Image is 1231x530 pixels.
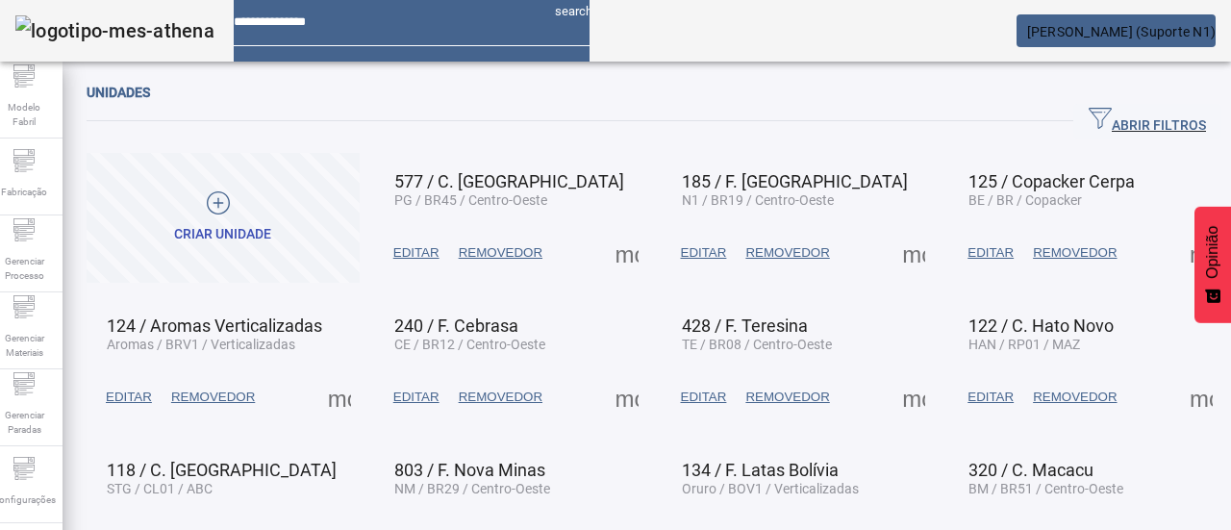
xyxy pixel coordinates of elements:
[107,481,213,496] font: STG / CL01 / ABC
[394,315,518,336] font: 240 / F. Cebrasa
[107,460,337,480] font: 118 / C. [GEOGRAPHIC_DATA]
[896,380,931,415] button: Mais
[1112,117,1206,133] font: ABRIR FILTROS
[1027,24,1217,39] font: [PERSON_NAME] (Suporte N1)
[968,337,1080,352] font: HAN / RP01 / MAZ
[682,171,908,191] font: 185 / F. [GEOGRAPHIC_DATA]
[394,171,624,191] font: 577 / C. [GEOGRAPHIC_DATA]
[610,380,644,415] button: Mais
[5,333,44,358] font: Gerenciar Materiais
[745,245,829,260] font: REMOVEDOR
[96,380,162,415] button: EDITAR
[5,410,44,435] font: Gerenciar Paradas
[162,380,264,415] button: REMOVEDOR
[15,15,214,46] img: logotipo-mes-athena
[682,481,859,496] font: Oruro / BOV1 / Verticalizadas
[394,460,545,480] font: 803 / F. Nova Minas
[896,236,931,270] button: Mais
[8,102,40,127] font: Modelo Fabril
[967,390,1014,404] font: EDITAR
[107,337,295,352] font: Aromas / BRV1 / Verticalizadas
[459,245,542,260] font: REMOVEDOR
[745,390,829,404] font: REMOVEDOR
[1033,245,1117,260] font: REMOVEDOR
[174,226,271,241] font: Criar unidade
[394,192,547,208] font: PG / BR45 / Centro-Oeste
[394,481,550,496] font: NM / BR29 / Centro-Oeste
[393,245,440,260] font: EDITAR
[968,171,1135,191] font: 125 / Copacker Cerpa
[958,380,1023,415] button: EDITAR
[671,236,737,270] button: EDITAR
[968,192,1082,208] font: BE / BR / Copacker
[682,315,808,336] font: 428 / F. Teresina
[736,236,839,270] button: REMOVEDOR
[322,380,357,415] button: Mais
[958,236,1023,270] button: EDITAR
[1073,104,1221,139] button: ABRIR FILTROS
[967,245,1014,260] font: EDITAR
[1204,226,1220,279] font: Opinião
[736,380,839,415] button: REMOVEDOR
[671,380,737,415] button: EDITAR
[87,153,360,283] button: Criar unidade
[682,460,839,480] font: 134 / F. Latas Bolívia
[171,390,255,404] font: REMOVEDOR
[394,337,545,352] font: CE / BR12 / Centro-Oeste
[1184,236,1218,270] button: Mais
[1023,236,1126,270] button: REMOVEDOR
[384,380,449,415] button: EDITAR
[1,187,47,197] font: Fabricação
[681,390,727,404] font: EDITAR
[682,337,832,352] font: TE / BR08 / Centro-Oeste
[384,236,449,270] button: EDITAR
[968,481,1123,496] font: BM / BR51 / Centro-Oeste
[968,315,1114,336] font: 122 / C. Hato Novo
[459,390,542,404] font: REMOVEDOR
[107,315,322,336] font: 124 / Aromas Verticalizadas
[610,236,644,270] button: Mais
[87,85,150,100] font: Unidades
[1184,380,1218,415] button: Mais
[106,390,152,404] font: EDITAR
[682,192,834,208] font: N1 / BR19 / Centro-Oeste
[449,236,552,270] button: REMOVEDOR
[1033,390,1117,404] font: REMOVEDOR
[1023,380,1126,415] button: REMOVEDOR
[968,460,1093,480] font: 320 / C. Macacu
[681,245,727,260] font: EDITAR
[1194,207,1231,323] button: Feedback - Mostrar pesquisa
[393,390,440,404] font: EDITAR
[449,380,552,415] button: REMOVEDOR
[5,256,44,281] font: Gerenciar Processo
